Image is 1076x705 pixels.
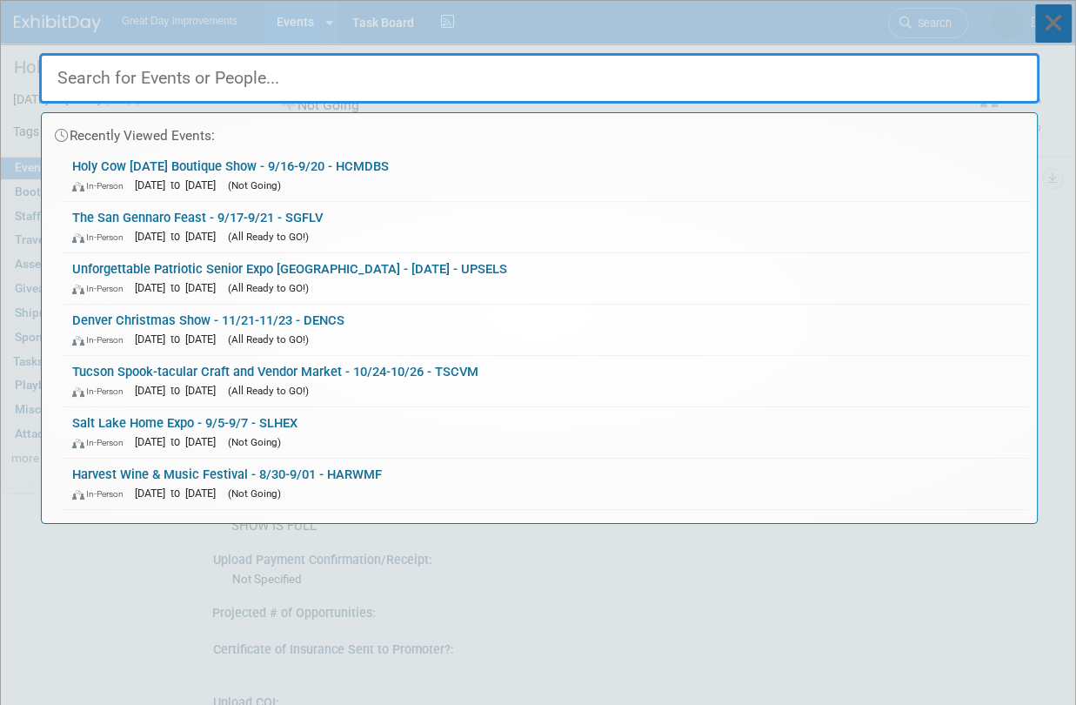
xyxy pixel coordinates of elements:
[72,283,131,294] span: In-Person
[228,487,281,500] span: (Not Going)
[39,53,1039,104] input: Search for Events or People...
[135,281,224,294] span: [DATE] to [DATE]
[63,253,1028,304] a: Unforgettable Patriotic Senior Expo [GEOGRAPHIC_DATA] - [DATE] - UPSELS In-Person [DATE] to [DATE...
[228,333,309,346] span: (All Ready to GO!)
[72,386,131,397] span: In-Person
[228,179,281,191] span: (Not Going)
[63,356,1028,406] a: Tucson Spook-tacular Craft and Vendor Market - 10/24-10/26 - TSCVM In-Person [DATE] to [DATE] (Al...
[135,384,224,397] span: [DATE] to [DATE]
[63,459,1028,509] a: Harvest Wine & Music Festival - 8/30-9/01 - HARWMF In-Person [DATE] to [DATE] (Not Going)
[228,385,309,397] span: (All Ready to GO!)
[228,231,309,243] span: (All Ready to GO!)
[72,334,131,346] span: In-Person
[50,113,1028,151] div: Recently Viewed Events:
[228,436,281,448] span: (Not Going)
[135,487,224,500] span: [DATE] to [DATE]
[135,178,224,191] span: [DATE] to [DATE]
[72,180,131,191] span: In-Person
[63,407,1028,458] a: Salt Lake Home Expo - 9/5-9/7 - SLHEX In-Person [DATE] to [DATE] (Not Going)
[135,435,224,448] span: [DATE] to [DATE]
[135,230,224,243] span: [DATE] to [DATE]
[63,151,1028,201] a: Holy Cow [DATE] Boutique Show - 9/16-9/20 - HCMDBS In-Person [DATE] to [DATE] (Not Going)
[72,232,131,243] span: In-Person
[72,437,131,448] span: In-Person
[63,305,1028,355] a: Denver Christmas Show - 11/21-11/23 - DENCS In-Person [DATE] to [DATE] (All Ready to GO!)
[72,488,131,500] span: In-Person
[135,332,224,346] span: [DATE] to [DATE]
[228,282,309,294] span: (All Ready to GO!)
[63,202,1028,252] a: The San Gennaro Feast - 9/17-9/21 - SGFLV In-Person [DATE] to [DATE] (All Ready to GO!)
